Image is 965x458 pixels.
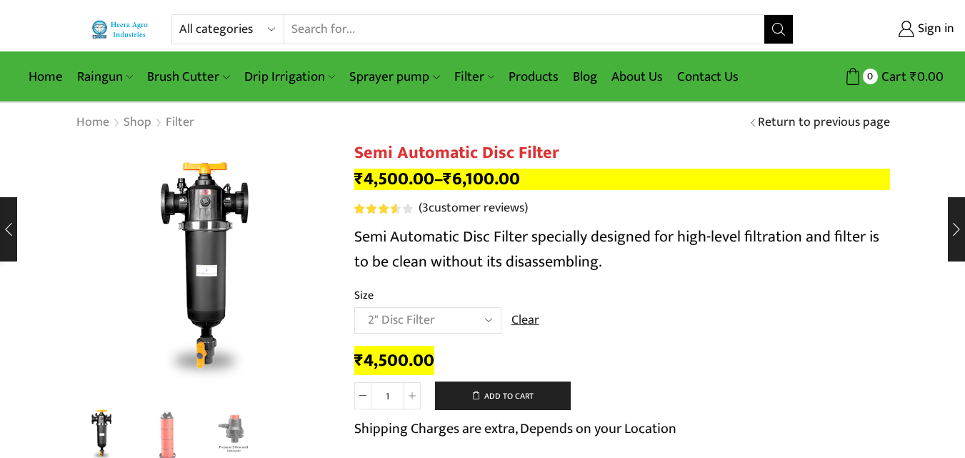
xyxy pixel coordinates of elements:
[123,114,152,132] a: Shop
[435,382,571,410] button: Add to cart
[670,60,746,94] a: Contact Us
[354,143,890,164] h1: Semi Automatic Disc Filter
[354,287,374,304] label: Size
[76,114,195,132] nav: Breadcrumb
[76,114,110,132] a: Home
[422,197,429,219] span: 3
[354,169,890,190] p: –
[808,64,944,90] a: 0 Cart ₹0.00
[910,66,917,88] span: ₹
[566,60,604,94] a: Blog
[604,60,670,94] a: About Us
[284,15,764,44] input: Search for...
[70,60,140,94] a: Raingun
[501,60,566,94] a: Products
[443,164,452,194] span: ₹
[371,382,404,409] input: Product quantity
[140,60,236,94] a: Brush Cutter
[815,16,954,42] a: Sign in
[443,164,520,194] bdi: 6,100.00
[354,417,676,440] p: Shipping Charges are extra, Depends on your Location
[863,69,878,84] span: 0
[237,60,342,94] a: Drip Irrigation
[21,60,70,94] a: Home
[76,143,333,400] img: Semi Automatic Disc Filter
[878,67,906,86] span: Cart
[354,346,364,375] span: ₹
[354,346,434,375] bdi: 4,500.00
[76,143,333,400] div: 1 / 3
[354,164,434,194] bdi: 4,500.00
[354,224,879,275] span: Semi Automatic Disc Filter specially designed for high-level filtration and filter is to be clean...
[354,164,364,194] span: ₹
[354,204,412,214] div: Rated 3.67 out of 5
[165,114,195,132] a: Filter
[447,60,501,94] a: Filter
[758,114,890,132] a: Return to previous page
[910,66,944,88] bdi: 0.00
[354,204,396,214] span: Rated out of 5 based on customer ratings
[342,60,446,94] a: Sprayer pump
[511,312,539,330] a: Clear options
[764,15,793,44] button: Search button
[354,204,415,214] span: 3
[914,20,954,39] span: Sign in
[419,199,528,218] a: (3customer reviews)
